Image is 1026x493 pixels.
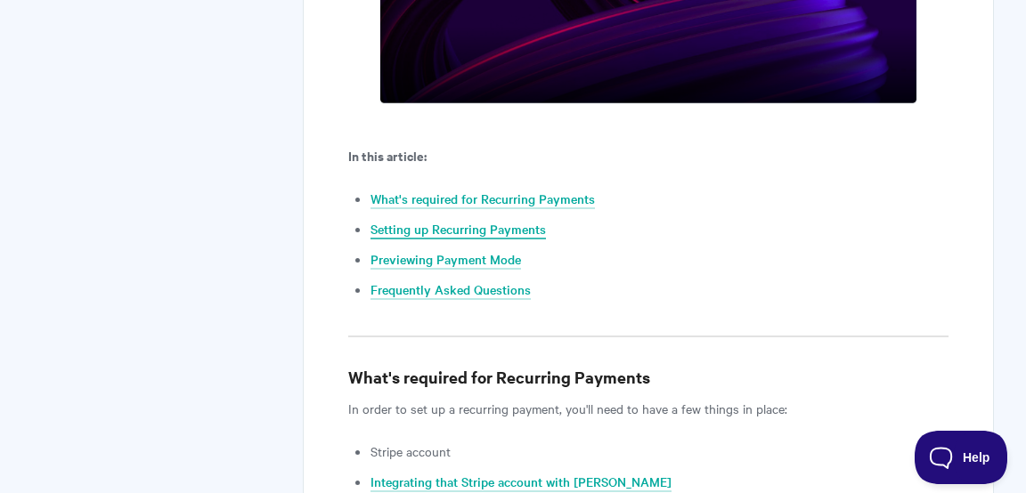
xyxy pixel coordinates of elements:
[370,473,672,492] a: Integrating that Stripe account with [PERSON_NAME]
[915,431,1008,484] iframe: Toggle Customer Support
[348,365,949,390] h3: What's required for Recurring Payments
[370,190,595,209] a: What's required for Recurring Payments
[370,220,546,239] a: Setting up Recurring Payments
[370,280,531,300] a: Frequently Asked Questions
[370,440,949,462] li: Stripe account
[348,398,949,419] p: In order to set up a recurring payment, you'll need to have a few things in place:
[370,250,521,270] a: Previewing Payment Mode
[348,146,427,165] b: In this article:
